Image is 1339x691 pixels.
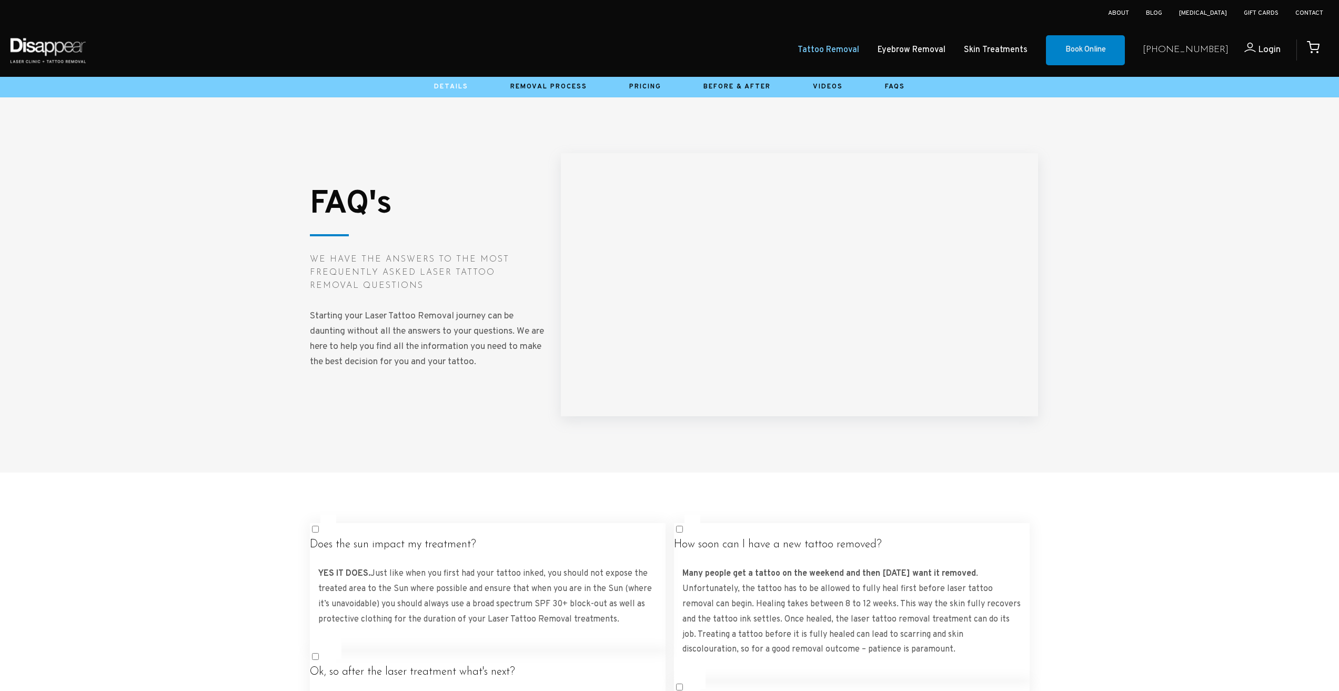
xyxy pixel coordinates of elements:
p: Starting your Laser Tattoo Removal journey can be daunting without all the answers to your questi... [310,309,544,369]
a: Before & After [703,83,771,91]
strong: FAQ's [310,184,392,225]
a: About [1108,9,1129,17]
a: [PHONE_NUMBER] [1143,43,1229,58]
a: Details [434,83,468,91]
a: Skin Treatments [964,43,1028,58]
div: . Unfortunately, the tattoo has to be allowed to fully heal first before laser tattoo removal can... [674,558,1030,666]
a: Videos [813,83,843,91]
a: Login [1229,43,1281,58]
h4: Does the sun impact my treatment? [310,538,666,552]
a: Book Online [1046,35,1125,66]
iframe: We answer the most common questions about Laser Tattoo Removal [561,153,1038,416]
strong: YES IT DOES. [318,568,370,579]
h4: How soon can I have a new tattoo removed? [674,538,1030,552]
a: [MEDICAL_DATA] [1179,9,1227,17]
a: Gift Cards [1244,9,1278,17]
span: Login [1258,44,1281,56]
img: Disappear - Laser Clinic and Tattoo Removal Services in Sydney, Australia [8,32,88,69]
a: Many people get a tattoo on the weekend and then [DATE] want it removed [682,568,976,579]
a: Removal Process [510,83,587,91]
a: Contact [1295,9,1323,17]
a: Pricing [629,83,661,91]
h5: We have the answers to the most frequently asked laser tattoo removal questions [310,253,544,292]
a: Faqs [885,83,905,91]
a: Blog [1146,9,1162,17]
a: Tattoo Removal [798,43,859,58]
h4: Ok, so after the laser treatment what's next? [310,666,666,679]
div: Just like when you first had your tattoo inked, you should not expose the treated area to the Sun... [310,558,666,635]
a: Eyebrow Removal [878,43,945,58]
